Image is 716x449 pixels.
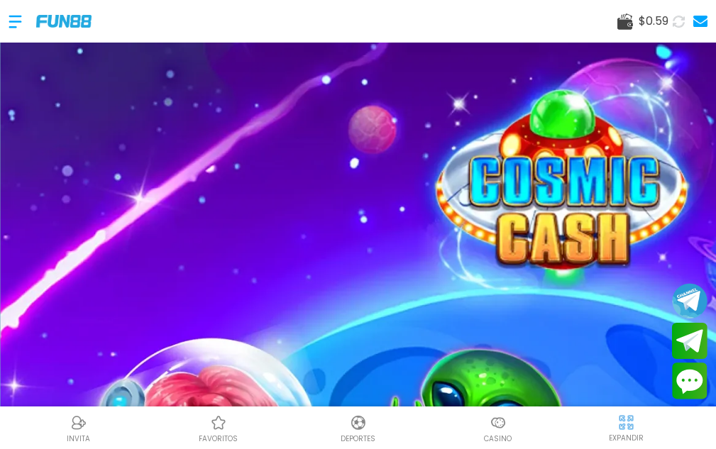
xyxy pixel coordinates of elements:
[617,414,635,431] img: hide
[428,412,568,444] a: CasinoCasinoCasino
[67,433,90,444] p: INVITA
[70,414,87,431] img: Referral
[672,323,707,360] button: Join telegram
[199,433,238,444] p: favoritos
[341,433,375,444] p: Deportes
[288,412,428,444] a: DeportesDeportesDeportes
[639,13,668,30] span: $ 0.59
[36,15,92,27] img: Company Logo
[672,362,707,399] button: Contact customer service
[210,414,227,431] img: Casino Favoritos
[609,433,644,443] p: EXPANDIR
[148,412,288,444] a: Casino FavoritosCasino Favoritosfavoritos
[484,433,512,444] p: Casino
[9,412,148,444] a: ReferralReferralINVITA
[490,414,507,431] img: Casino
[350,414,367,431] img: Deportes
[672,282,707,319] button: Join telegram channel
